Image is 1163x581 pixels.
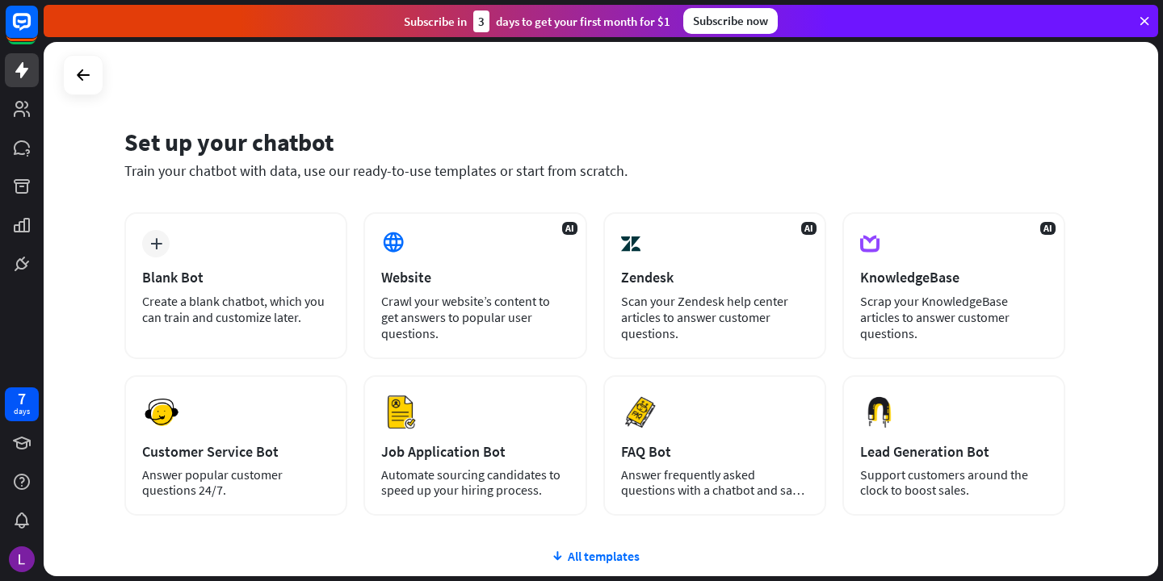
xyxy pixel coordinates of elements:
[801,222,817,235] span: AI
[142,268,330,286] div: Blank Bot
[381,268,569,286] div: Website
[404,10,670,32] div: Subscribe in days to get your first month for $1
[150,238,162,249] i: plus
[142,467,330,498] div: Answer popular customer questions 24/7.
[142,442,330,461] div: Customer Service Bot
[1040,222,1056,235] span: AI
[14,406,30,417] div: days
[562,222,577,235] span: AI
[860,293,1048,341] div: Scrap your KnowledgeBase articles to answer customer questions.
[142,293,330,325] div: Create a blank chatbot, which you can train and customize later.
[381,293,569,341] div: Crawl your website’s content to get answers to popular user questions.
[860,467,1048,498] div: Support customers around the clock to boost sales.
[860,268,1048,286] div: KnowledgeBase
[621,442,808,461] div: FAQ Bot
[381,442,569,461] div: Job Application Bot
[473,10,489,32] div: 3
[621,268,808,286] div: Zendesk
[381,467,569,498] div: Automate sourcing candidates to speed up your hiring process.
[860,442,1048,461] div: Lead Generation Bot
[621,467,808,498] div: Answer frequently asked questions with a chatbot and save your time.
[621,293,808,341] div: Scan your Zendesk help center articles to answer customer questions.
[18,391,26,406] div: 7
[5,387,39,421] a: 7 days
[124,548,1065,564] div: All templates
[124,161,1065,180] div: Train your chatbot with data, use our ready-to-use templates or start from scratch.
[124,127,1065,157] div: Set up your chatbot
[683,8,778,34] div: Subscribe now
